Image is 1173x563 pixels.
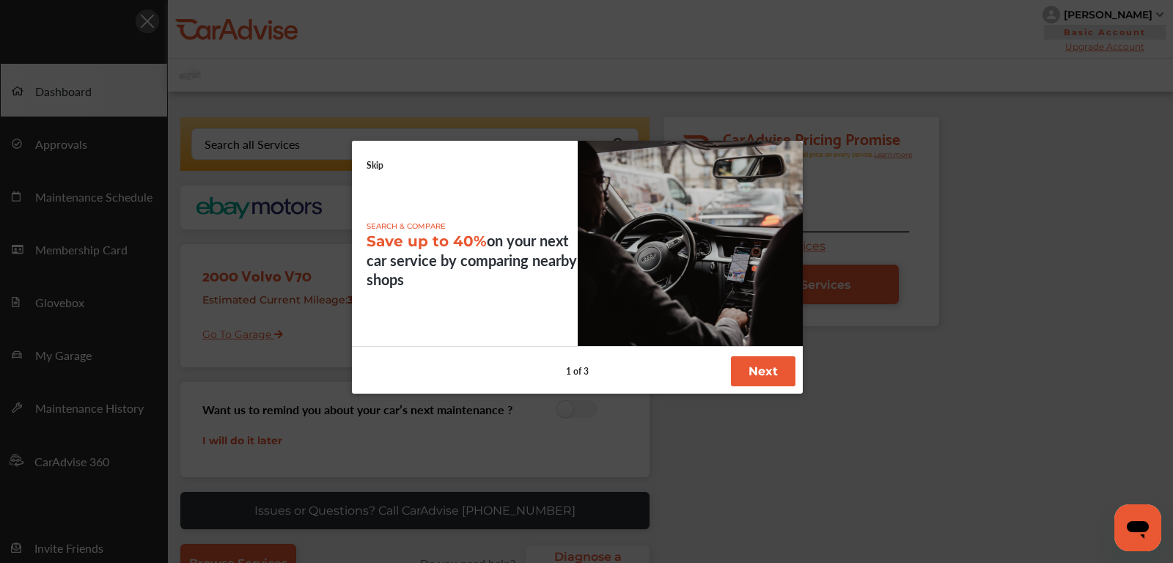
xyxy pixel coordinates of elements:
span: 1 of 3 [566,365,589,378]
img: welcome1.359c833b3f7bad43436c.png [578,141,804,346]
button: Next [731,356,795,386]
iframe: Button to launch messaging window [1114,504,1161,551]
a: Skip [367,159,383,172]
p: SEARCH & COMPARE [367,221,578,231]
